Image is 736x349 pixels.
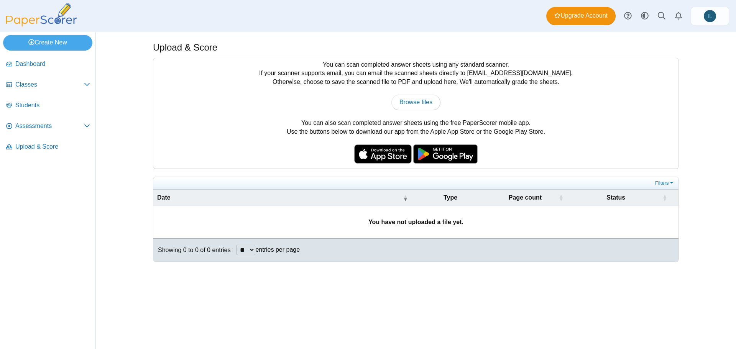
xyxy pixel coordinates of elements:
span: Iara Lovizio [708,13,712,19]
span: Iara Lovizio [704,10,716,22]
span: Browse files [399,99,432,105]
img: google-play-badge.png [413,144,478,164]
span: Type [416,193,486,202]
label: entries per page [255,246,300,253]
span: Classes [15,80,84,89]
a: Browse files [391,95,440,110]
a: Iara Lovizio [691,7,729,25]
div: Showing 0 to 0 of 0 entries [153,239,230,262]
span: Date : Activate to remove sorting [403,194,408,202]
span: Date [157,193,402,202]
span: Status : Activate to sort [662,194,667,202]
a: Create New [3,35,92,50]
span: Page count : Activate to sort [559,194,563,202]
a: Filters [653,179,677,187]
h1: Upload & Score [153,41,217,54]
span: Dashboard [15,60,90,68]
a: Classes [3,76,93,94]
a: Students [3,97,93,115]
span: Students [15,101,90,110]
a: Assessments [3,117,93,136]
div: You can scan completed answer sheets using any standard scanner. If your scanner supports email, ... [153,58,678,169]
a: Dashboard [3,55,93,74]
img: PaperScorer [3,3,80,26]
span: Assessments [15,122,84,130]
span: Upgrade Account [554,11,608,20]
a: Alerts [670,8,687,25]
span: Page count [493,193,557,202]
b: You have not uploaded a file yet. [368,219,463,225]
span: Status [571,193,660,202]
span: Upload & Score [15,143,90,151]
img: apple-store-badge.svg [354,144,412,164]
a: Upgrade Account [546,7,616,25]
a: PaperScorer [3,21,80,28]
a: Upload & Score [3,138,93,156]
